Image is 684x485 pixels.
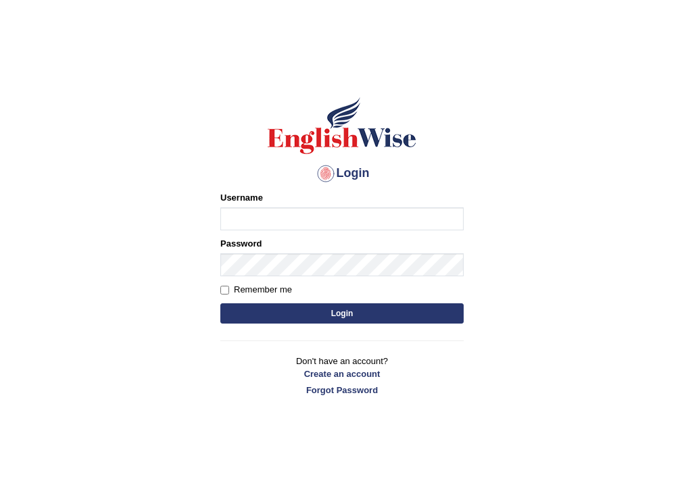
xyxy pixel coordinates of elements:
[220,303,464,324] button: Login
[220,286,229,295] input: Remember me
[220,367,464,380] a: Create an account
[220,191,263,204] label: Username
[220,163,464,184] h4: Login
[220,355,464,397] p: Don't have an account?
[220,283,292,297] label: Remember me
[265,95,419,156] img: Logo of English Wise sign in for intelligent practice with AI
[220,237,262,250] label: Password
[220,384,464,397] a: Forgot Password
